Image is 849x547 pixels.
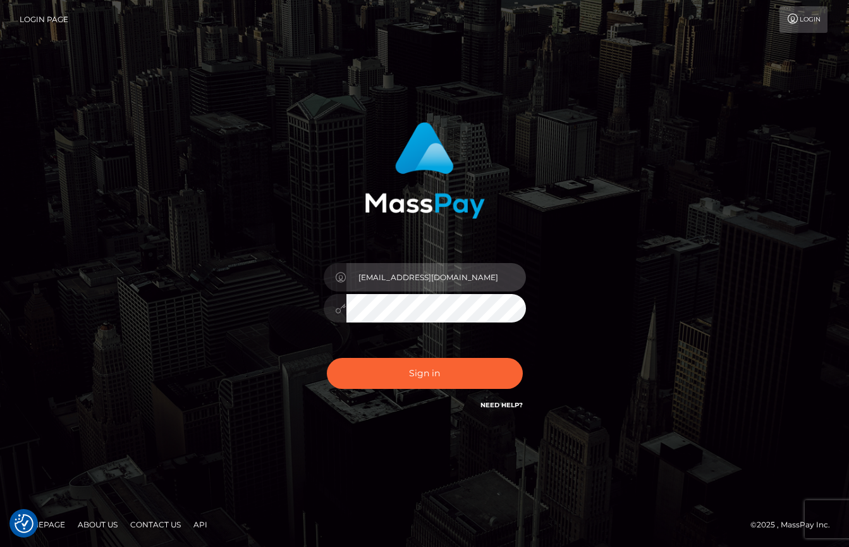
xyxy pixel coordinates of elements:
a: About Us [73,515,123,534]
a: Need Help? [480,401,523,409]
img: Revisit consent button [15,514,34,533]
a: Login [779,6,828,33]
a: API [188,515,212,534]
input: Username... [346,263,526,292]
button: Sign in [327,358,523,389]
a: Login Page [20,6,68,33]
img: MassPay Login [365,122,485,219]
button: Consent Preferences [15,514,34,533]
a: Contact Us [125,515,186,534]
a: Homepage [14,515,70,534]
div: © 2025 , MassPay Inc. [750,518,840,532]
